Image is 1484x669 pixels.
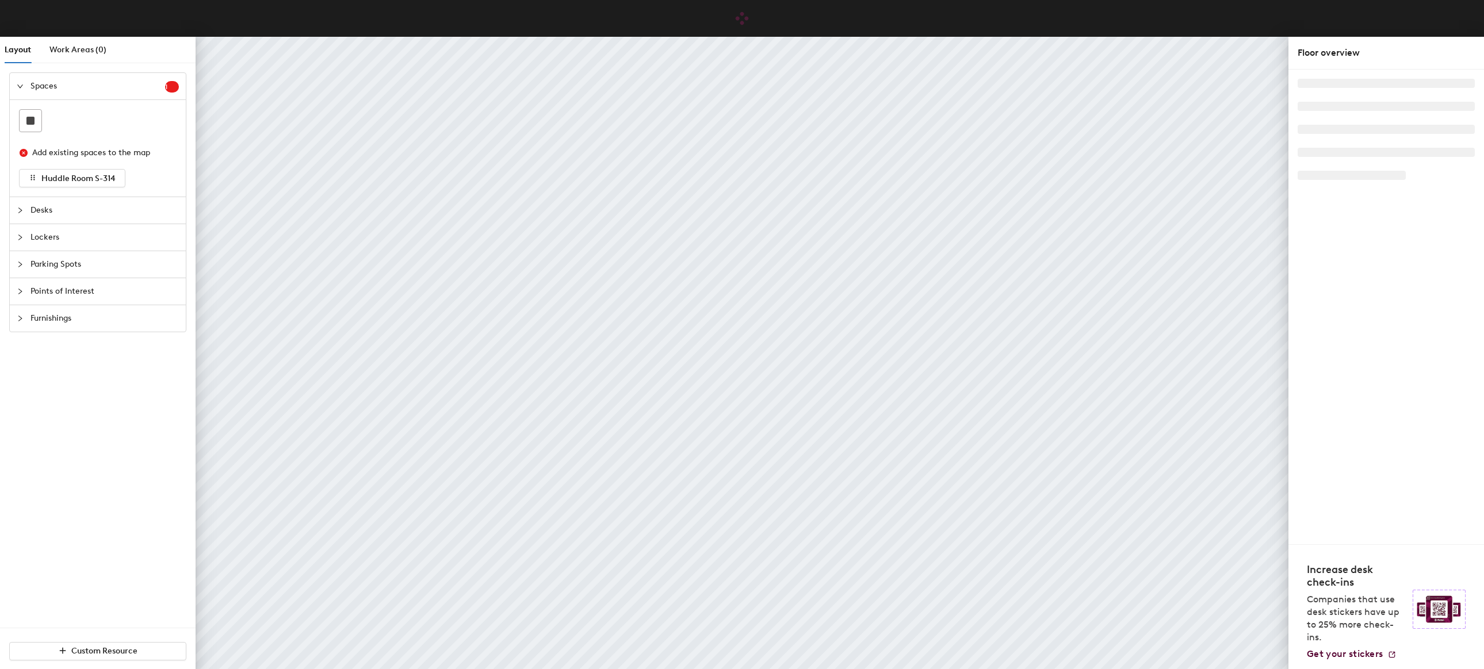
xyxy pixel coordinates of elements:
img: Sticker logo [1413,590,1466,629]
span: collapsed [17,315,24,322]
span: Lockers [30,224,179,251]
button: Custom Resource [9,642,186,660]
button: Huddle Room S-314 [19,169,125,187]
a: Get your stickers [1307,648,1397,660]
span: Furnishings [30,305,179,332]
span: close-circle [20,149,28,157]
span: Desks [30,197,179,224]
span: Work Areas (0) [49,45,106,55]
div: Floor overview [1298,46,1475,60]
sup: 1 [165,81,179,93]
span: Spaces [30,73,165,99]
span: collapsed [17,288,24,295]
span: collapsed [17,207,24,214]
span: collapsed [17,234,24,241]
span: Huddle Room S-314 [41,174,116,183]
h4: Increase desk check-ins [1307,563,1406,589]
span: 1 [165,83,179,91]
div: Add existing spaces to the map [32,147,169,159]
span: collapsed [17,261,24,268]
span: Custom Resource [71,646,137,656]
span: Get your stickers [1307,648,1383,659]
span: Layout [5,45,31,55]
span: expanded [17,83,24,90]
span: Parking Spots [30,251,179,278]
span: Points of Interest [30,278,179,305]
p: Companies that use desk stickers have up to 25% more check-ins. [1307,593,1406,644]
